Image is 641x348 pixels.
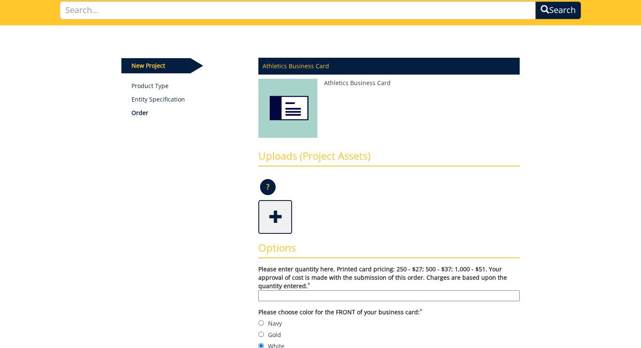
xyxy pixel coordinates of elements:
input: Gold [258,332,264,337]
input: Please enter quantity here. Printed card pricing: 250 - $27; 500 - $37; 1,000 - $51. Your approva... [258,290,520,301]
p: ? [260,179,276,195]
a: Product Type [131,82,246,90]
p: Entity Specification [131,95,246,104]
input: Search... [60,1,536,19]
p: Athletics Business Card [258,79,520,87]
p: New Project [121,58,190,73]
input: Navy [258,320,264,326]
p: Athletics Business Card [258,58,520,75]
h3: Uploads (Project Assets) [258,150,520,166]
label: Navy [258,319,520,328]
h3: Options [258,242,520,258]
p: Order [131,109,246,117]
label: Please choose color for the FRONT of your business card: [258,308,520,316]
img: Athletics Business Card [258,79,317,142]
label: Gold [258,330,520,339]
button: Search [535,1,581,19]
label: Please enter quantity here. Printed card pricing: 250 - $27; 500 - $37; 1,000 - $51. Your approva... [258,265,520,301]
